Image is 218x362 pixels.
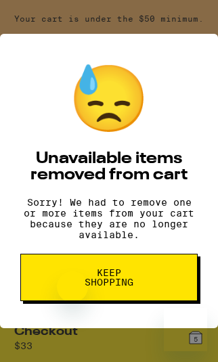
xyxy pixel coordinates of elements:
[20,197,198,240] p: Sorry! We had to remove one or more items from your cart because they are no longer available.
[20,254,198,301] button: Keep Shopping
[57,271,88,302] iframe: Close message
[75,268,143,287] span: Keep Shopping
[20,151,198,183] h2: Unavailable items removed from cart
[164,308,207,351] iframe: Button to launch messaging window
[68,61,150,137] div: 😓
